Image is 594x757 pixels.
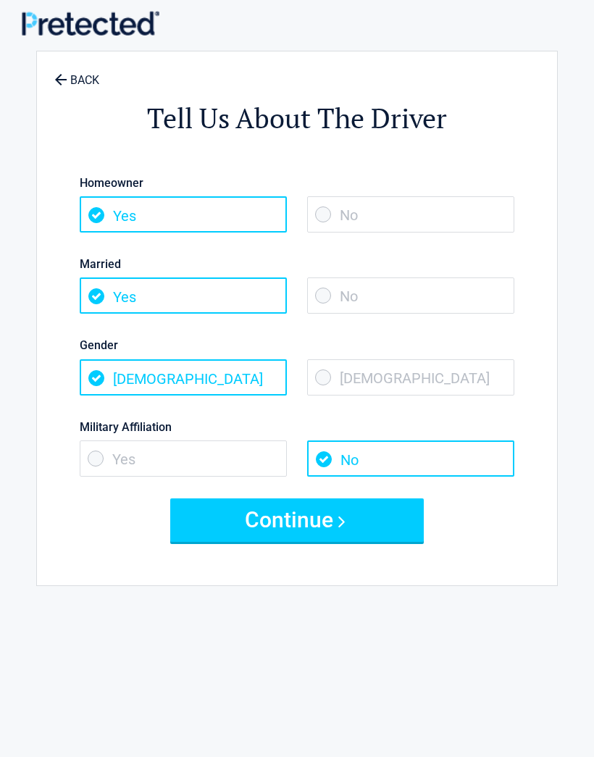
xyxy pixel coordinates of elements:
[80,173,514,193] label: Homeowner
[80,417,514,437] label: Military Affiliation
[44,100,550,137] h2: Tell Us About The Driver
[307,440,514,477] span: No
[22,11,159,35] img: Main Logo
[170,498,424,542] button: Continue
[80,335,514,355] label: Gender
[80,277,287,314] span: Yes
[307,196,514,233] span: No
[80,254,514,274] label: Married
[80,196,287,233] span: Yes
[307,359,514,396] span: [DEMOGRAPHIC_DATA]
[80,440,287,477] span: Yes
[51,61,102,86] a: BACK
[307,277,514,314] span: No
[80,359,287,396] span: [DEMOGRAPHIC_DATA]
